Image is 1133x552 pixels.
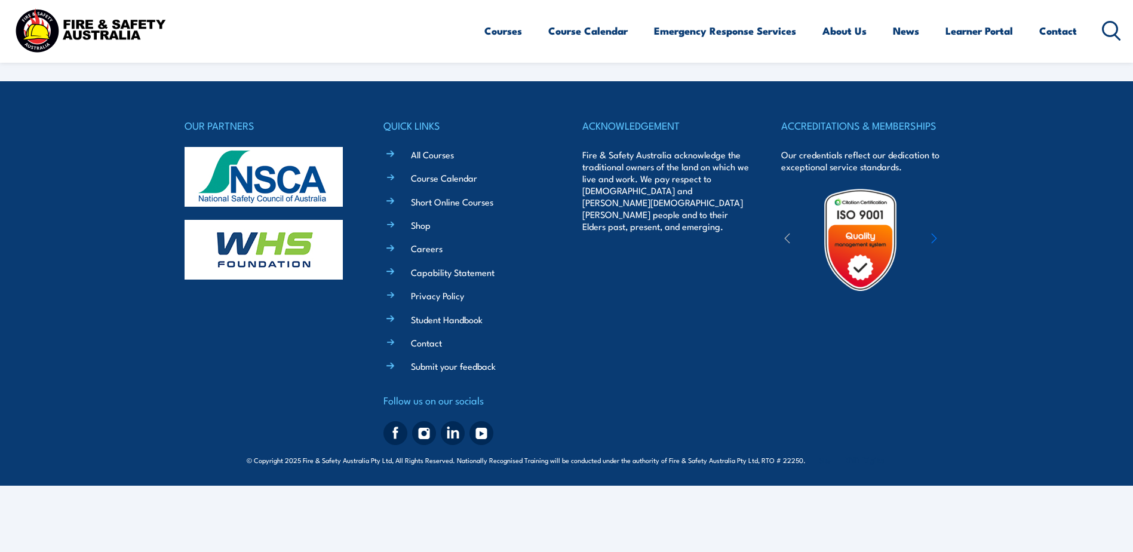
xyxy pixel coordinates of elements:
a: Learner Portal [945,15,1013,47]
a: Courses [484,15,522,47]
a: Emergency Response Services [654,15,796,47]
a: Contact [411,336,442,349]
h4: QUICK LINKS [383,117,551,134]
a: All Courses [411,148,454,161]
a: Shop [411,219,431,231]
span: Site: [819,455,886,465]
p: Fire & Safety Australia acknowledge the traditional owners of the land on which we live and work.... [582,149,750,232]
img: ewpa-logo [913,219,1017,260]
a: Capability Statement [411,266,495,278]
a: News [893,15,919,47]
h4: ACKNOWLEDGEMENT [582,117,750,134]
a: Privacy Policy [411,289,464,302]
img: nsca-logo-footer [185,147,343,207]
a: About Us [822,15,867,47]
a: Contact [1039,15,1077,47]
a: Course Calendar [411,171,477,184]
a: Student Handbook [411,313,483,326]
span: © Copyright 2025 Fire & Safety Australia Pty Ltd, All Rights Reserved. Nationally Recognised Trai... [247,454,886,465]
h4: OUR PARTNERS [185,117,352,134]
a: Course Calendar [548,15,628,47]
img: Untitled design (19) [808,188,913,292]
a: Submit your feedback [411,360,496,372]
a: KND Digital [845,453,886,465]
p: Our credentials reflect our dedication to exceptional service standards. [781,149,948,173]
h4: ACCREDITATIONS & MEMBERSHIPS [781,117,948,134]
a: Short Online Courses [411,195,493,208]
h4: Follow us on our socials [383,392,551,409]
a: Careers [411,242,443,254]
img: whs-logo-footer [185,220,343,280]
